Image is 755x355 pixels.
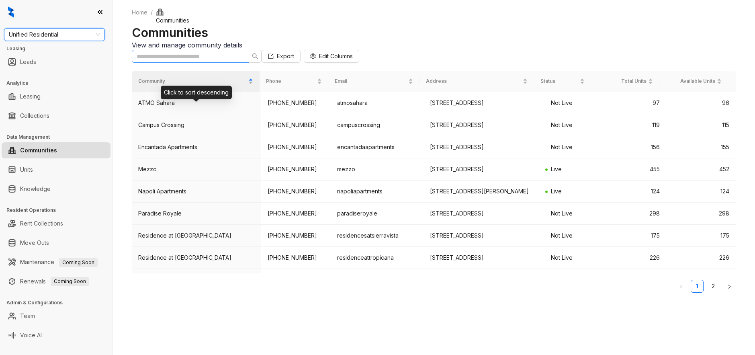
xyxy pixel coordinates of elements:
[675,280,687,293] button: left
[20,308,35,324] a: Team
[666,158,736,181] td: 452
[2,88,110,105] li: Leasing
[331,247,423,269] td: residenceattropicana
[2,273,110,289] li: Renewals
[261,269,331,291] td: [PHONE_NUMBER]
[6,207,112,214] h3: Resident Operations
[597,92,666,114] td: 97
[597,247,666,269] td: 226
[597,78,647,85] span: Total Units
[551,188,562,195] span: Live
[666,247,736,269] td: 226
[551,144,573,150] span: Not Live
[2,254,110,270] li: Maintenance
[20,88,41,105] a: Leasing
[156,8,189,24] span: Communities
[597,158,666,181] td: 455
[659,71,728,92] th: Available Units
[261,225,331,247] td: [PHONE_NUMBER]
[261,92,331,114] td: [PHONE_NUMBER]
[666,92,736,114] td: 96
[261,247,331,269] td: [PHONE_NUMBER]
[262,50,301,63] button: Export
[666,78,715,85] span: Available Units
[20,215,63,232] a: Rent Collections
[551,121,573,128] span: Not Live
[310,53,316,59] span: setting
[331,92,423,114] td: atmosahara
[138,78,247,85] span: Community
[691,280,703,292] a: 1
[2,235,110,251] li: Move Outs
[2,162,110,178] li: Units
[6,45,112,52] h3: Leasing
[723,280,736,293] li: Next Page
[59,258,98,267] span: Coming Soon
[9,29,100,41] span: Unified Residential
[331,114,423,136] td: campuscrossing
[551,166,562,172] span: Live
[597,114,666,136] td: 119
[138,209,255,218] div: Paradise Royale
[540,78,578,85] span: Status
[666,225,736,247] td: 175
[424,247,539,269] td: [STREET_ADDRESS]
[424,92,539,114] td: [STREET_ADDRESS]
[2,108,110,124] li: Collections
[138,231,255,240] div: Residence at Sierra Vista
[6,133,112,141] h3: Data Management
[707,280,719,292] a: 2
[551,210,573,217] span: Not Live
[132,25,736,40] h2: Communities
[319,52,353,61] span: Edit Columns
[424,225,539,247] td: [STREET_ADDRESS]
[424,136,539,158] td: [STREET_ADDRESS]
[138,121,255,129] div: Campus Crossing
[261,181,331,203] td: [PHONE_NUMBER]
[666,203,736,225] td: 298
[331,158,423,181] td: mezzo
[20,162,33,178] a: Units
[6,299,112,306] h3: Admin & Configurations
[20,273,89,289] a: RenewalsComing Soon
[679,284,683,289] span: left
[132,40,736,50] div: View and manage community details
[424,114,539,136] td: [STREET_ADDRESS]
[20,235,49,251] a: Move Outs
[551,99,573,106] span: Not Live
[551,232,573,239] span: Not Live
[331,181,423,203] td: napoliapartments
[138,98,255,107] div: ATMO Sahara
[138,143,255,152] div: Encantada Apartments
[424,203,539,225] td: [STREET_ADDRESS]
[20,54,36,70] a: Leads
[261,114,331,136] td: [PHONE_NUMBER]
[2,308,110,324] li: Team
[161,86,232,99] div: Click to sort descending
[424,158,539,181] td: [STREET_ADDRESS]
[20,108,49,124] a: Collections
[20,142,57,158] a: Communities
[591,71,660,92] th: Total Units
[666,269,736,291] td: 256
[335,78,407,85] span: Email
[2,142,110,158] li: Communities
[328,71,419,92] th: Email
[723,280,736,293] button: right
[268,53,274,59] span: export
[252,53,258,60] span: search
[304,50,359,63] button: Edit Columns
[277,52,294,61] span: Export
[426,78,521,85] span: Address
[666,114,736,136] td: 115
[138,253,255,262] div: Residence at Tropicana
[727,284,732,289] span: right
[331,203,423,225] td: paradiseroyale
[261,136,331,158] td: [PHONE_NUMBER]
[419,71,534,92] th: Address
[424,269,539,291] td: [STREET_ADDRESS]
[331,269,423,291] td: ridgefallsapartments
[2,181,110,197] li: Knowledge
[597,203,666,225] td: 298
[260,71,328,92] th: Phone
